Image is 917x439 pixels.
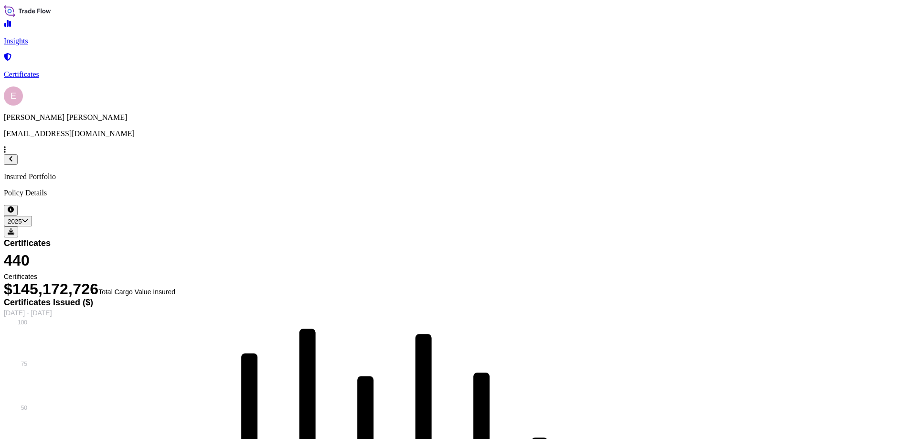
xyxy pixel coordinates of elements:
span: Total Cargo Value Insured [98,287,175,297]
p: Policy Details [4,189,913,197]
span: E [11,91,16,101]
p: Insured Portfolio [4,172,913,181]
tspan: 100 [18,319,27,326]
button: Year Selector [4,216,32,226]
span: 440 [4,249,913,272]
tspan: 50 [21,405,28,411]
span: 145 [12,281,38,297]
span: 726 [73,281,98,297]
tspan: 75 [21,361,28,367]
p: [PERSON_NAME] [PERSON_NAME] [4,113,913,122]
p: Certificates [4,70,913,79]
span: Certificates [4,272,37,281]
span: Certificates Issued ($) [4,297,913,308]
span: , [38,281,43,297]
a: Certificates [4,54,913,79]
p: [EMAIL_ADDRESS][DOMAIN_NAME] [4,129,913,138]
span: [DATE] - [DATE] [4,308,52,318]
span: , [68,281,73,297]
span: Certificates [4,237,913,249]
span: 2025 [8,218,22,225]
span: $ [4,281,12,297]
a: Insights [4,21,913,45]
p: Insights [4,37,913,45]
span: 172 [43,281,68,297]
